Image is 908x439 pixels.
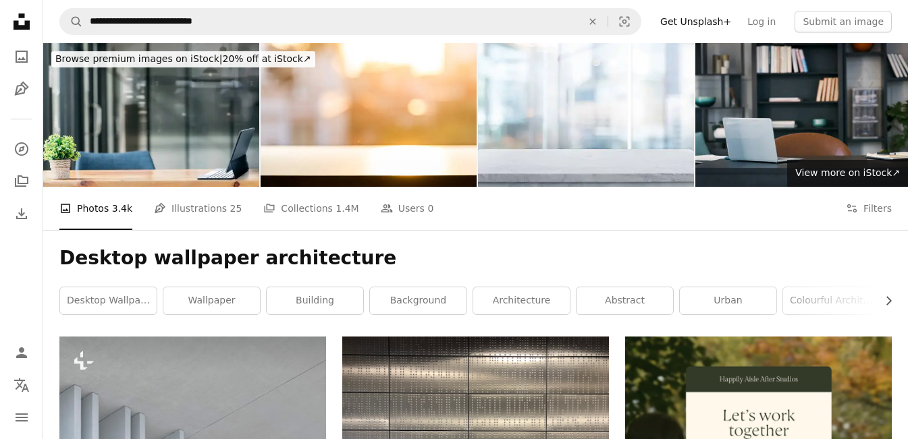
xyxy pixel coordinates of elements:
h1: Desktop wallpaper architecture [59,246,892,270]
button: Clear [578,9,608,34]
button: scroll list to the right [876,287,892,314]
a: architecture [473,287,570,314]
button: Search Unsplash [60,9,83,34]
button: Menu [8,404,35,431]
a: abstract [577,287,673,314]
a: Get Unsplash+ [652,11,739,32]
a: Photos [8,43,35,70]
a: Users 0 [381,187,434,230]
span: 25 [230,201,242,216]
button: Submit an image [795,11,892,32]
a: Collections [8,168,35,195]
a: Explore [8,136,35,163]
form: Find visuals sitewide [59,8,641,35]
button: Visual search [608,9,641,34]
a: wallpaper [163,287,260,314]
span: Browse premium images on iStock | [55,53,222,64]
a: background [370,287,466,314]
a: a row of windows sitting on the side of a building [59,419,326,431]
a: Collections 1.4M [263,187,358,230]
a: Browse premium images on iStock|20% off at iStock↗ [43,43,323,76]
a: Illustrations 25 [154,187,242,230]
div: 20% off at iStock ↗ [51,51,315,67]
a: building [267,287,363,314]
a: Download History [8,200,35,227]
span: View more on iStock ↗ [795,167,900,178]
span: 1.4M [336,201,358,216]
img: Marble top table with modern glass department store,office building background.long banner size [478,43,694,187]
img: Mockup tablet with magic keyboard on wooden tablet in dark tone office room. [43,43,259,187]
a: Log in [739,11,784,32]
img: Empty wooden table in front of abstract blurred bokeh background of restaurant [261,43,477,187]
a: Illustrations [8,76,35,103]
a: desktop wallpaper [60,287,157,314]
button: Language [8,372,35,399]
a: Log in / Sign up [8,339,35,366]
button: Filters [846,187,892,230]
a: colourful architecture [783,287,880,314]
a: View more on iStock↗ [787,160,908,187]
span: 0 [427,201,433,216]
a: urban [680,287,776,314]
